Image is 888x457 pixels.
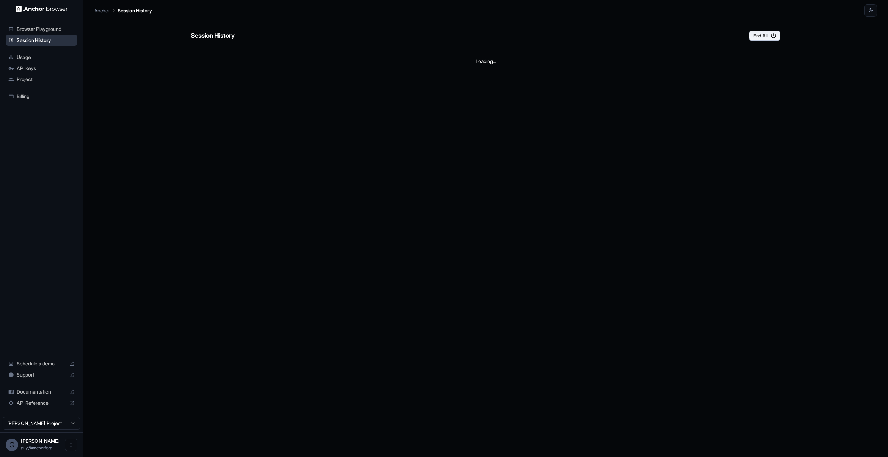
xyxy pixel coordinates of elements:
span: API Reference [17,399,66,406]
div: Loading... [191,46,780,76]
div: Schedule a demo [6,358,77,369]
span: API Keys [17,65,75,72]
span: Billing [17,93,75,100]
h6: Session History [191,31,235,41]
p: Anchor [94,7,110,14]
p: Session History [118,7,152,14]
div: Session History [6,35,77,46]
div: API Reference [6,397,77,408]
button: End All [749,31,780,41]
span: guy@anchorforge.io [21,445,55,450]
span: Support [17,371,66,378]
span: Browser Playground [17,26,75,33]
div: Project [6,74,77,85]
nav: breadcrumb [94,7,152,14]
div: Billing [6,91,77,102]
div: Support [6,369,77,380]
div: G [6,439,18,451]
div: Usage [6,52,77,63]
span: Usage [17,54,75,61]
div: Documentation [6,386,77,397]
span: Documentation [17,388,66,395]
span: Schedule a demo [17,360,66,367]
div: API Keys [6,63,77,74]
span: Project [17,76,75,83]
span: Session History [17,37,75,44]
div: Browser Playground [6,24,77,35]
button: Open menu [65,439,77,451]
span: Guy Ben Simhon [21,438,60,444]
img: Anchor Logo [16,6,68,12]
